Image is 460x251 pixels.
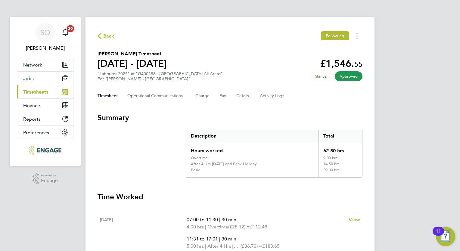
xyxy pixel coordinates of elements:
[318,130,362,142] div: Total
[436,227,455,246] button: Open Resource Center, 11 new notifications
[262,243,280,249] span: £183.65
[23,62,42,68] span: Network
[191,156,208,160] div: Overtime
[318,168,362,177] div: 39.00 hrs
[33,173,58,184] a: Powered byEngage
[17,58,73,71] button: Network
[219,89,227,103] button: Pay
[100,216,187,250] div: [DATE]
[98,89,118,103] button: Timesheet
[186,142,318,156] div: Hours worked
[17,45,73,52] span: Scott O'Malley
[17,72,73,85] button: Jobs
[219,236,220,242] span: |
[23,130,49,135] span: Preferences
[187,236,218,242] span: 11:31 to 17:01
[17,112,73,125] button: Reports
[236,89,250,103] button: Details
[191,162,257,166] div: After 4 Hrs [DATE] and Bank Holiday
[10,17,81,166] nav: Main navigation
[23,76,34,81] span: Jobs
[335,71,362,81] span: This timesheet has been approved.
[23,89,48,95] span: Timesheets
[17,126,73,139] button: Preferences
[326,33,344,39] span: Following
[98,32,114,40] button: Back
[59,23,71,42] a: 20
[17,145,73,155] a: Go to home page
[127,89,186,103] button: Operational Communications
[310,71,332,81] span: This timesheet was manually created.
[98,71,223,82] div: "Labourer 2025" at "G400186 - [GEOGRAPHIC_DATA] All Areas"
[260,89,285,103] button: Activity Logs
[41,178,58,183] span: Engage
[222,217,236,222] span: 30 min
[195,89,210,103] button: Charge
[186,130,318,142] div: Description
[98,50,167,57] h2: [PERSON_NAME] Timesheet
[354,60,362,69] span: 55
[187,217,218,222] span: 07:00 to 11:30
[98,192,362,202] h3: Time Worked
[17,85,73,98] button: Timesheets
[352,31,362,41] button: Timesheets Menu
[207,223,228,231] span: Overtime
[98,76,223,82] div: For "[PERSON_NAME] - [GEOGRAPHIC_DATA]"
[321,31,349,40] button: Following
[103,33,114,40] span: Back
[98,113,362,122] h3: Summary
[187,243,204,249] span: 5.00 hrs
[318,162,362,168] div: 14.50 hrs
[17,99,73,112] button: Finance
[207,243,241,250] span: After 4 Hrs [DATE] and Bank Holiday
[222,236,236,242] span: 30 min
[67,25,74,32] span: 20
[219,217,220,222] span: |
[318,156,362,162] div: 9.00 hrs
[241,243,262,249] span: (£36.73) =
[40,29,50,36] span: SO
[41,173,58,178] span: Powered by
[205,243,206,249] span: |
[186,130,362,178] div: Summary
[29,145,61,155] img: peacerecruitment-logo-retina.png
[436,231,441,239] div: 11
[228,224,250,230] span: (£28.12) =
[17,23,73,52] a: SO[PERSON_NAME]
[187,224,204,230] span: 4.00 hrs
[191,168,200,172] div: Basic
[98,57,167,70] h1: [DATE] - [DATE]
[320,58,362,69] app-decimal: £1,546.
[250,224,267,230] span: £112.48
[23,116,41,122] span: Reports
[205,224,206,230] span: |
[349,217,360,222] span: View
[23,103,40,108] span: Finance
[318,142,362,156] div: 62.50 hrs
[349,216,360,223] a: View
